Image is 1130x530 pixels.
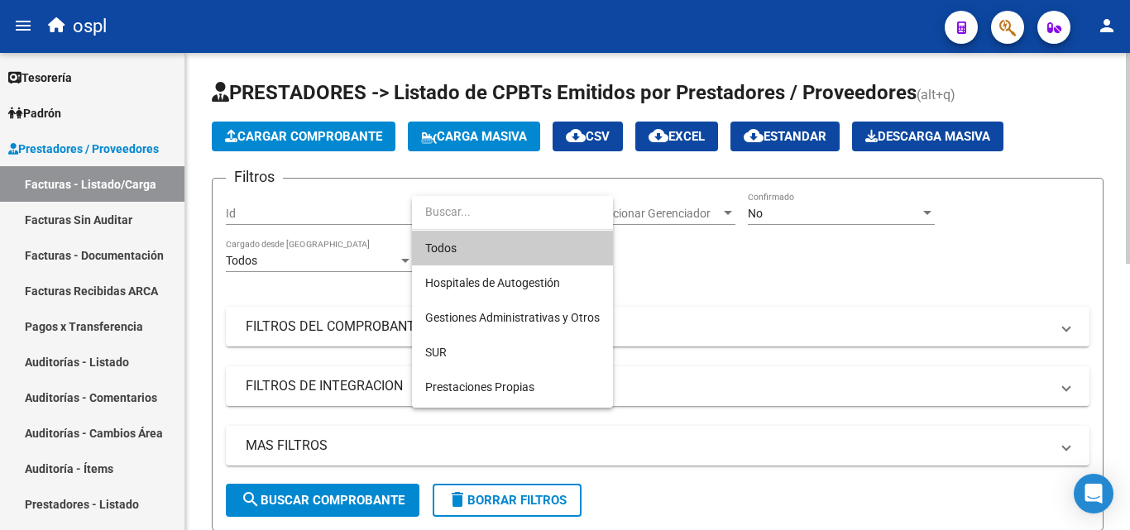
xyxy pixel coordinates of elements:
span: Todos [425,231,600,265]
span: Gestiones Administrativas y Otros [425,311,600,324]
div: Open Intercom Messenger [1074,474,1113,513]
span: Hospitales de Autogestión [425,276,560,289]
span: Prestaciones Propias [425,380,534,394]
input: dropdown search [412,194,613,229]
span: SUR [425,346,447,359]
